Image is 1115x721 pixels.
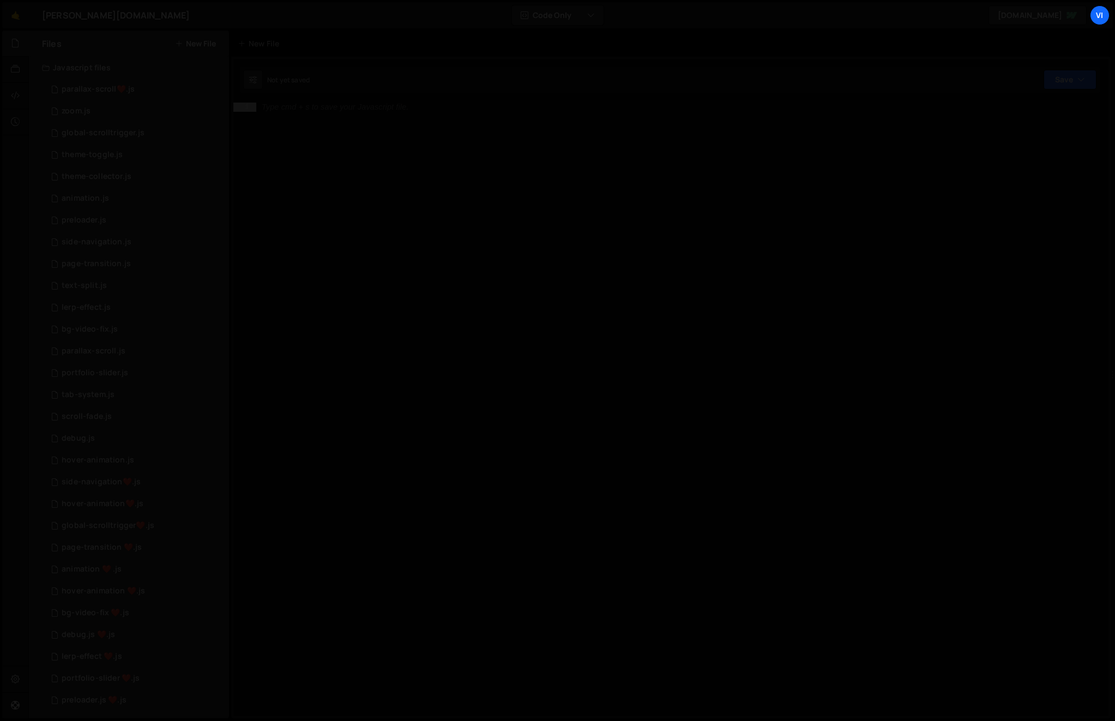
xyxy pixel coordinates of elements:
div: Javascript files [29,57,229,79]
div: 14861/41442.js [42,100,229,122]
div: 14861/40268.js [42,319,229,340]
div: debug.js [62,434,95,443]
div: 14861/41709.js [42,79,229,100]
div: bg-video-fix.js [62,325,118,334]
div: bg-video-fix ❤️.js [62,608,129,618]
div: 14861/40251.js [42,253,229,275]
div: theme-toggle.js [62,150,123,160]
div: Type cmd + s to save your Javascript file. [262,103,408,111]
div: preloader.js [62,215,106,225]
div: lerp-effect.js [62,303,111,313]
div: 14861/40794.js [42,449,229,471]
div: page-transition.js [62,259,131,269]
button: New File [175,39,216,48]
div: 14861/40354.js [42,188,229,209]
div: 14861/40318.js [42,209,229,231]
div: 14861/40485.js [42,624,229,646]
div: debug.js ❤️.js [62,630,115,640]
div: Not yet saved [267,75,310,85]
div: 14861/40253.js [42,297,229,319]
div: theme-collector.js [62,172,131,182]
div: tab-system.js [62,390,114,400]
div: 14861/40357.js [42,537,229,558]
div: global-scrolltrigger❤️.js [62,521,154,531]
div: 14861/40374.js [42,668,229,689]
div: 14861/40367.js [42,689,229,711]
div: animation ❤️ .js [62,564,122,574]
div: 14861/40581.js [42,166,229,188]
div: hover-animation ❤️.js [62,586,145,596]
div: parallax-scroll❤️.js [62,85,135,94]
div: 14861/40258.js [42,362,229,384]
h2: Files [42,38,62,50]
div: 14861/40356.js [42,646,229,668]
div: text-split.js [62,281,107,291]
div: 14861/41140.js [42,493,229,515]
button: Code Only [512,5,604,25]
div: 1 [233,103,256,112]
div: portfolio-slider.js [62,368,128,378]
div: preloader.js ❤️.js [62,695,126,705]
div: 14861/40890.js [42,122,229,144]
div: 14861/41468.js [42,471,229,493]
div: parallax-scroll.js [62,346,125,356]
div: hover-animation.js [62,455,134,465]
div: portfolio-slider ❤️.js [62,674,140,683]
div: 14861/40254.js [42,275,229,297]
div: 14861/40355.js [42,602,229,624]
a: 🤙 [2,2,29,28]
div: lerp-effect ❤️.js [62,652,122,662]
div: scroll-fade.js [62,412,112,422]
div: global-scrolltrigger.js [62,128,144,138]
div: 14861/40255.js [42,384,229,406]
div: [PERSON_NAME][DOMAIN_NAME] [42,9,190,22]
div: 14861/40899.js [42,580,229,602]
div: zoom.js [62,106,91,116]
a: Vi [1090,5,1110,25]
div: New File [238,38,284,49]
div: 14861/40257.js [42,340,229,362]
div: animation.js [62,194,109,203]
div: 14861/39591.js [42,558,229,580]
div: 14861/40582.js [42,144,229,166]
button: Save [1044,70,1096,89]
div: hover-animation❤️.js [62,499,143,509]
div: 14861/40256.js [42,231,229,253]
div: side-navigation❤️.js [62,477,141,487]
a: [DOMAIN_NAME] [989,5,1087,25]
div: side-navigation.js [62,237,131,247]
div: 14861/40900.js [42,515,229,537]
div: 14861/40363.js [42,428,229,449]
div: 14861/40252.js [42,406,229,428]
div: page-transition ❤️.js [62,543,142,552]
